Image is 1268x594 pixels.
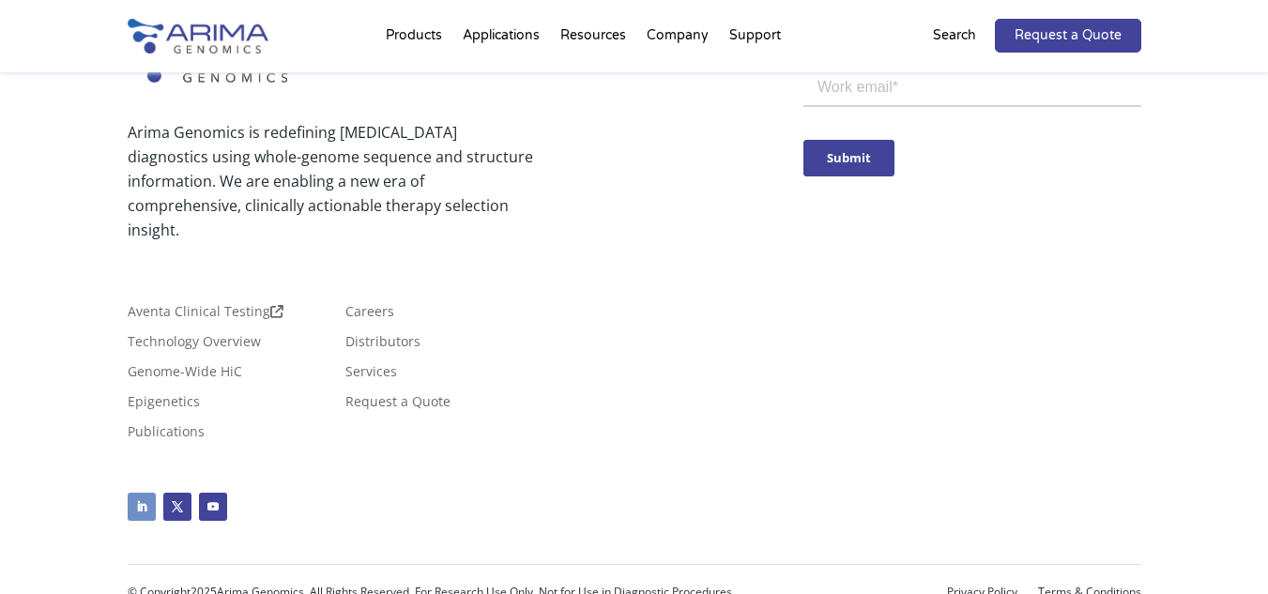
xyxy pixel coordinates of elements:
a: Technology Overview [128,335,261,356]
p: Arima Genomics is redefining [MEDICAL_DATA] diagnostics using whole-genome sequence and structure... [128,120,533,242]
a: Careers [345,305,394,326]
p: Search [933,23,976,48]
img: Arima-Genomics-logo [128,19,268,53]
a: Epigenetics [128,395,200,416]
a: Publications [128,425,205,446]
a: Services [345,365,397,386]
iframe: Form 0 [803,66,1141,189]
a: Follow on X [163,493,191,521]
a: Follow on Youtube [199,493,227,521]
a: Request a Quote [995,19,1141,53]
a: Request a Quote [345,395,451,416]
a: Genome-Wide HiC [128,365,242,386]
a: Aventa Clinical Testing [128,305,283,326]
iframe: Chat Widget [1174,504,1268,594]
a: Distributors [345,335,420,356]
a: Follow on LinkedIn [128,493,156,521]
